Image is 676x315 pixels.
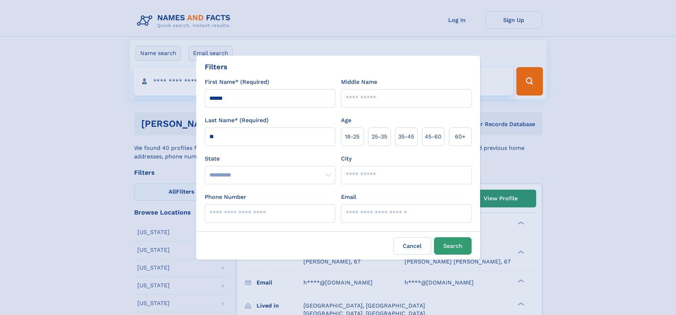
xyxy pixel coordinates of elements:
div: Filters [205,61,227,72]
label: State [205,154,335,163]
label: Middle Name [341,78,377,86]
label: Last Name* (Required) [205,116,269,125]
span: 18‑25 [345,132,359,141]
button: Search [434,237,472,255]
label: First Name* (Required) [205,78,269,86]
span: 35‑45 [398,132,414,141]
label: City [341,154,352,163]
label: Age [341,116,351,125]
label: Cancel [394,237,431,255]
span: 60+ [455,132,466,141]
label: Email [341,193,356,201]
span: 25‑35 [372,132,387,141]
span: 45‑60 [425,132,441,141]
label: Phone Number [205,193,246,201]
